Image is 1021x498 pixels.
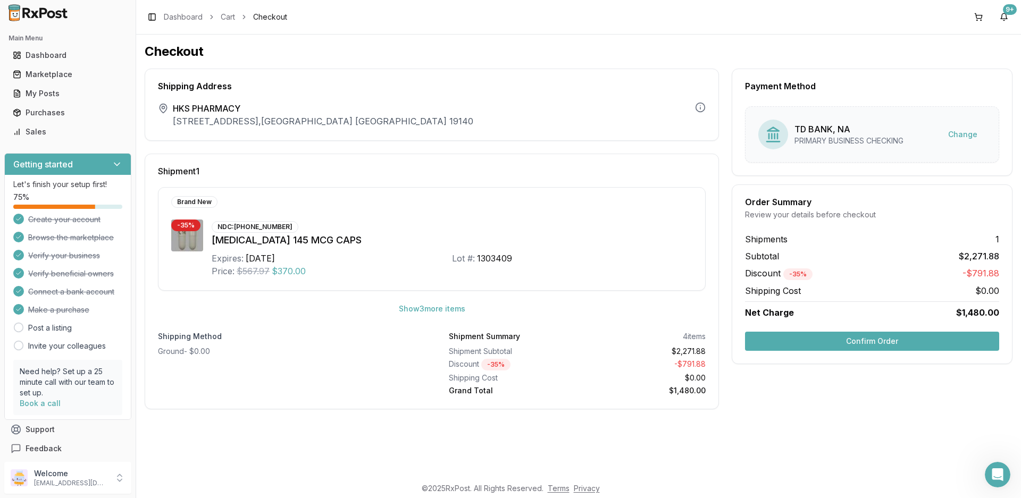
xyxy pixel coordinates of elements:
[28,286,114,297] span: Connect a bank account
[28,268,114,279] span: Verify beneficial owners
[212,221,298,233] div: NDC: [PHONE_NUMBER]
[449,373,573,383] div: Shipping Cost
[582,359,706,370] div: - $791.88
[9,65,127,84] a: Marketplace
[13,107,123,118] div: Purchases
[745,198,999,206] div: Order Summary
[13,158,73,171] h3: Getting started
[221,12,235,22] a: Cart
[164,12,203,22] a: Dashboard
[985,462,1010,487] iframe: Intercom live chat
[449,385,573,396] div: Grand Total
[13,69,123,80] div: Marketplace
[4,85,131,102] button: My Posts
[26,443,62,454] span: Feedback
[28,214,101,225] span: Create your account
[4,123,131,140] button: Sales
[745,82,999,90] div: Payment Method
[745,233,788,246] span: Shipments
[548,484,570,493] a: Terms
[4,47,131,64] button: Dashboard
[28,232,114,243] span: Browse the marketplace
[783,268,813,280] div: - 35 %
[158,167,199,175] span: Shipment 1
[745,307,794,318] span: Net Charge
[794,123,903,136] div: TD BANK, NA
[745,209,999,220] div: Review your details before checkout
[13,126,123,137] div: Sales
[171,196,217,208] div: Brand New
[20,399,61,408] a: Book a call
[449,331,520,342] div: Shipment Summary
[173,102,473,115] span: HKS PHARMACY
[212,265,235,277] div: Price:
[158,82,706,90] div: Shipping Address
[452,252,475,265] div: Lot #:
[253,12,287,22] span: Checkout
[4,420,131,439] button: Support
[582,385,706,396] div: $1,480.00
[481,359,510,370] div: - 35 %
[164,12,287,22] nav: breadcrumb
[390,299,474,318] button: Show3more items
[13,88,123,99] div: My Posts
[574,484,600,493] a: Privacy
[20,366,116,398] p: Need help? Set up a 25 minute call with our team to set up.
[963,267,999,280] span: -$791.88
[995,233,999,246] span: 1
[28,341,106,351] a: Invite your colleagues
[246,252,275,265] div: [DATE]
[582,373,706,383] div: $0.00
[995,9,1012,26] button: 9+
[13,50,123,61] div: Dashboard
[158,346,415,357] div: Ground - $0.00
[34,468,108,479] p: Welcome
[4,439,131,458] button: Feedback
[4,104,131,121] button: Purchases
[9,46,127,65] a: Dashboard
[940,125,986,144] button: Change
[145,43,1012,60] h1: Checkout
[745,332,999,351] button: Confirm Order
[28,323,72,333] a: Post a listing
[13,179,122,190] p: Let's finish your setup first!
[28,250,100,261] span: Verify your business
[449,359,573,370] div: Discount
[745,250,779,263] span: Subtotal
[794,136,903,146] div: PRIMARY BUSINESS CHECKING
[1003,4,1017,15] div: 9+
[272,265,306,277] span: $370.00
[4,66,131,83] button: Marketplace
[9,122,127,141] a: Sales
[745,284,801,297] span: Shipping Cost
[683,331,706,342] div: 4 items
[4,4,72,21] img: RxPost Logo
[171,220,203,251] img: Linzess 145 MCG CAPS
[158,331,415,342] label: Shipping Method
[13,192,29,202] span: 75 %
[34,479,108,487] p: [EMAIL_ADDRESS][DOMAIN_NAME]
[9,84,127,103] a: My Posts
[212,252,244,265] div: Expires:
[477,252,512,265] div: 1303409
[9,34,127,43] h2: Main Menu
[956,306,999,319] span: $1,480.00
[212,233,692,248] div: [MEDICAL_DATA] 145 MCG CAPS
[745,268,813,278] span: Discount
[237,265,270,277] span: $567.97
[28,305,89,315] span: Make a purchase
[449,346,573,357] div: Shipment Subtotal
[9,103,127,122] a: Purchases
[975,284,999,297] span: $0.00
[171,220,200,231] div: - 35 %
[173,115,473,128] p: [STREET_ADDRESS] , [GEOGRAPHIC_DATA] [GEOGRAPHIC_DATA] 19140
[582,346,706,357] div: $2,271.88
[959,250,999,263] span: $2,271.88
[11,469,28,486] img: User avatar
